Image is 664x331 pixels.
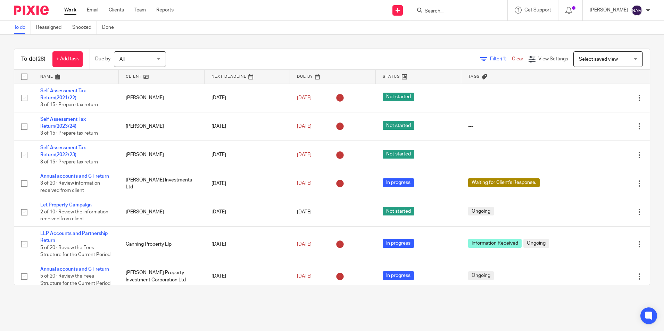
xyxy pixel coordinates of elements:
td: [PERSON_NAME] [119,141,204,169]
div: --- [468,123,557,130]
span: Get Support [524,8,551,12]
a: Self Assessment Tax Return(2021/22) [40,88,86,100]
span: Ongoing [523,239,549,248]
div: --- [468,94,557,101]
img: svg%3E [631,5,642,16]
span: (1) [501,57,507,61]
td: [DATE] [205,227,290,262]
td: [PERSON_NAME] [119,84,204,112]
a: Team [134,7,146,14]
span: In progress [383,178,414,187]
span: [DATE] [297,95,312,100]
span: [DATE] [297,181,312,186]
a: Self Assessment Tax Return(2023/24) [40,117,86,129]
a: Self Assessment Tax Return(2022/23) [40,145,86,157]
td: [PERSON_NAME] Investments Ltd [119,169,204,198]
a: To do [14,21,31,34]
a: Reports [156,7,174,14]
span: Waiting for Client's Response. [468,178,540,187]
span: 5 of 20 · Review the Fees Structure for the Current Period [40,274,110,286]
span: [DATE] [297,152,312,157]
a: Clients [109,7,124,14]
td: [DATE] [205,84,290,112]
span: 2 of 10 · Review the information received from client [40,210,108,222]
a: Email [87,7,98,14]
td: Canning Property Llp [119,227,204,262]
span: In progress [383,271,414,280]
span: Ongoing [468,271,494,280]
td: [PERSON_NAME] [119,198,204,226]
span: 5 of 20 · Review the Fees Structure for the Current Period [40,245,110,257]
span: Filter [490,57,512,61]
span: 3 of 15 · Prepare tax return [40,131,98,136]
span: 3 of 15 · Prepare tax return [40,102,98,107]
input: Search [424,8,487,15]
p: [PERSON_NAME] [590,7,628,14]
a: Clear [512,57,523,61]
td: [DATE] [205,262,290,290]
span: [DATE] [297,210,312,214]
a: LLP Accounts and Partnership Return [40,231,108,243]
a: Let Property Campaign [40,203,92,207]
span: 3 of 20 · Review information received from client [40,181,100,193]
td: [PERSON_NAME] Property Investment Corporation Ltd [119,262,204,290]
td: [DATE] [205,198,290,226]
span: [DATE] [297,124,312,129]
span: Not started [383,150,414,159]
div: --- [468,151,557,158]
span: Tags [468,75,480,78]
span: [DATE] [297,242,312,247]
span: In progress [383,239,414,248]
span: (28) [36,56,45,62]
a: + Add task [52,51,83,67]
a: Snoozed [72,21,97,34]
td: [PERSON_NAME] [119,112,204,141]
span: Ongoing [468,207,494,215]
p: Due by [95,56,110,62]
td: [DATE] [205,169,290,198]
span: View Settings [538,57,568,61]
span: Not started [383,207,414,215]
span: Not started [383,93,414,101]
a: Done [102,21,119,34]
span: Not started [383,121,414,130]
span: All [119,57,125,62]
h1: To do [21,56,45,63]
a: Annual accounts and CT return [40,267,109,272]
td: [DATE] [205,112,290,141]
span: [DATE] [297,274,312,279]
a: Reassigned [36,21,67,34]
span: Select saved view [579,57,618,62]
span: 3 of 15 · Prepare tax return [40,160,98,164]
a: Work [64,7,76,14]
span: Information Received [468,239,522,248]
td: [DATE] [205,141,290,169]
a: Annual accounts and CT return [40,174,109,179]
img: Pixie [14,6,49,15]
